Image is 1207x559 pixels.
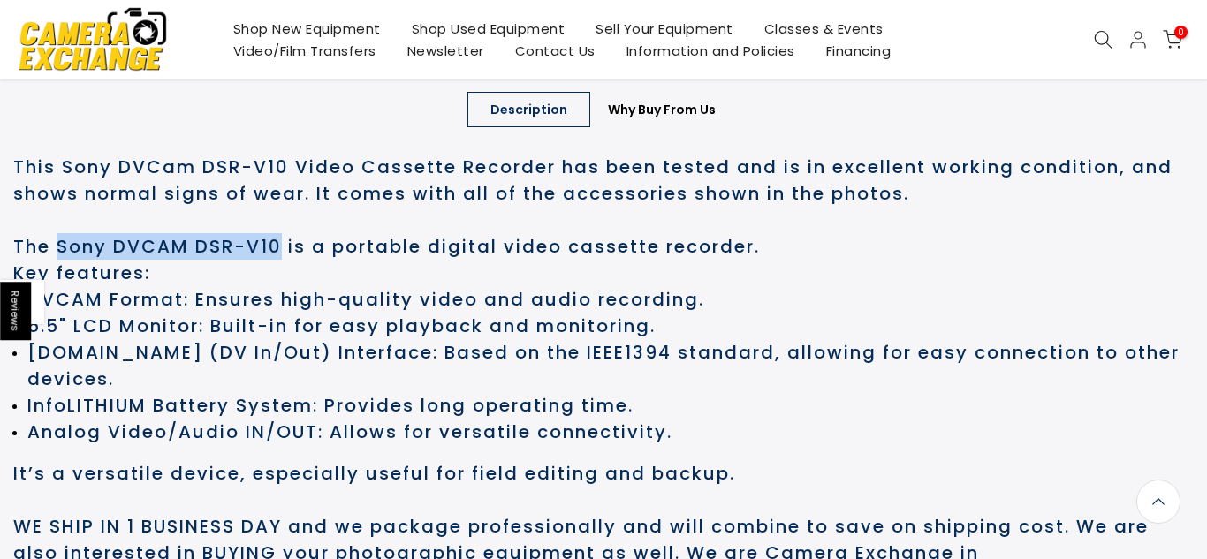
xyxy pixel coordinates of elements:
a: Sell Your Equipment [581,18,749,40]
h2: DVCAM Format: Ensures high-quality video and audio recording. [27,286,1194,313]
a: Video/Film Transfers [217,40,391,62]
a: Shop New Equipment [217,18,396,40]
a: Shop Used Equipment [396,18,581,40]
h2: InfoLITHIUM Battery System: Provides long operating time. [27,392,1194,419]
a: Why Buy From Us [585,92,739,127]
h2: It’s a versatile device, especially useful for field editing and backup. [13,460,1194,513]
a: Newsletter [391,40,499,62]
h2: This Sony DVCam DSR-V10 Video Cassette Recorder has been tested and is in excellent working condi... [13,154,1194,233]
h2: [DOMAIN_NAME] (DV In/Out) Interface: Based on the IEEE1394 standard, allowing for easy connection... [27,339,1194,392]
a: Back to the top [1136,480,1180,524]
h2: Analog Video/Audio IN/OUT: Allows for versatile connectivity. [27,419,1194,445]
a: 0 [1163,30,1182,49]
h2: The Sony DVCAM DSR-V10 is a portable digital video cassette recorder. [13,233,1194,260]
a: Financing [810,40,907,62]
a: Contact Us [499,40,611,62]
span: 0 [1174,26,1188,39]
a: Description [467,92,590,127]
a: Information and Policies [611,40,810,62]
h2: Key features: [13,260,1194,286]
h2: 5.5" LCD Monitor: Built-in for easy playback and monitoring. [27,313,1194,339]
a: Classes & Events [748,18,899,40]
